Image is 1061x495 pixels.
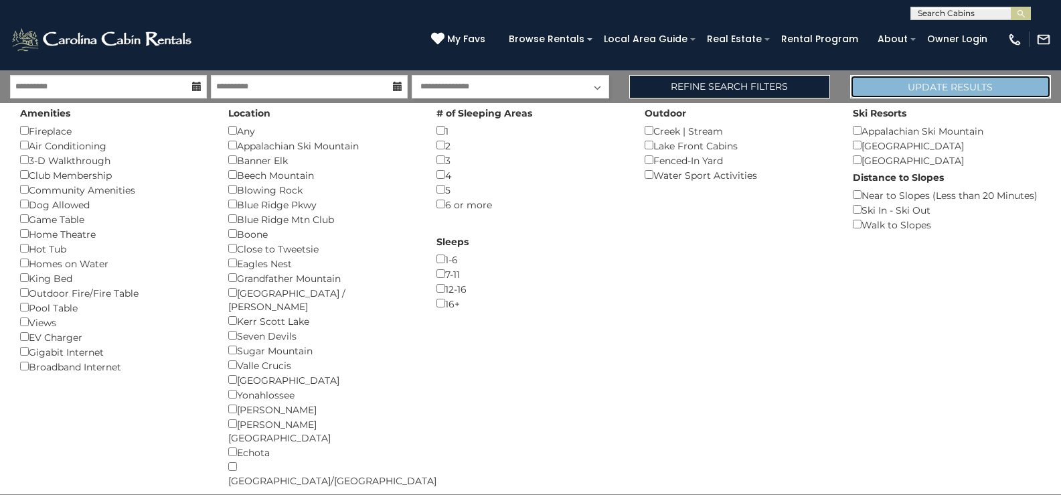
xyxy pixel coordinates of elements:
a: Local Area Guide [597,29,694,50]
div: King Bed [20,271,208,285]
div: Banner Elk [228,153,416,167]
div: 1-6 [436,252,625,267]
div: Outdoor Fire/Fire Table [20,285,208,300]
div: [GEOGRAPHIC_DATA] [853,138,1041,153]
div: 5 [436,182,625,197]
label: Ski Resorts [853,107,906,120]
div: Kerr Scott Lake [228,313,416,328]
div: Seven Devils [228,328,416,343]
label: Outdoor [645,107,686,120]
div: Walk to Slopes [853,217,1041,232]
div: Sugar Mountain [228,343,416,358]
div: [GEOGRAPHIC_DATA]/[GEOGRAPHIC_DATA] [228,459,416,488]
img: mail-regular-white.png [1036,32,1051,47]
div: 3-D Walkthrough [20,153,208,167]
label: Sleeps [436,235,469,249]
div: Blowing Rock [228,182,416,197]
a: Owner Login [920,29,994,50]
span: My Favs [447,32,485,46]
div: [PERSON_NAME][GEOGRAPHIC_DATA] [228,417,416,445]
div: Any [228,123,416,138]
div: Views [20,315,208,330]
div: Echota [228,445,416,459]
div: Gigabit Internet [20,344,208,359]
a: Real Estate [700,29,768,50]
a: About [871,29,914,50]
label: Distance to Slopes [853,171,944,184]
div: 6 or more [436,197,625,212]
div: Fenced-In Yard [645,153,833,167]
div: EV Charger [20,330,208,344]
a: Browse Rentals [502,29,591,50]
div: Close to Tweetsie [228,241,416,256]
div: Eagles Nest [228,256,416,271]
div: 4 [436,167,625,182]
div: Water Sport Activities [645,167,833,182]
div: Creek | Stream [645,123,833,138]
div: Community Amenities [20,182,208,197]
div: 1 [436,123,625,138]
div: [GEOGRAPHIC_DATA] [228,372,416,387]
div: Hot Tub [20,241,208,256]
div: Blue Ridge Pkwy [228,197,416,212]
div: Broadband Internet [20,359,208,374]
div: Air Conditioning [20,138,208,153]
div: 3 [436,153,625,167]
div: 12-16 [436,281,625,296]
div: Game Table [20,212,208,226]
a: Rental Program [774,29,865,50]
div: Beech Mountain [228,167,416,182]
div: Fireplace [20,123,208,138]
label: # of Sleeping Areas [436,107,532,120]
a: My Favs [431,32,489,47]
div: [PERSON_NAME] [228,402,416,417]
div: Homes on Water [20,256,208,271]
div: [GEOGRAPHIC_DATA] / [PERSON_NAME] [228,285,416,313]
label: Location [228,107,270,120]
div: Valle Crucis [228,358,416,372]
div: Near to Slopes (Less than 20 Minutes) [853,188,1041,202]
div: Blue Ridge Mtn Club [228,212,416,226]
img: White-1-2.png [10,26,195,53]
div: 16+ [436,296,625,311]
div: Dog Allowed [20,197,208,212]
div: Lake Front Cabins [645,138,833,153]
div: [GEOGRAPHIC_DATA] [853,153,1041,167]
div: Club Membership [20,167,208,182]
div: Ski In - Ski Out [853,202,1041,217]
button: Update Results [850,75,1051,98]
div: 2 [436,138,625,153]
img: phone-regular-white.png [1007,32,1022,47]
div: 7-11 [436,267,625,281]
div: Home Theatre [20,226,208,241]
div: Boone [228,226,416,241]
div: Appalachian Ski Mountain [853,123,1041,138]
div: Appalachian Ski Mountain [228,138,416,153]
a: Refine Search Filters [629,75,830,98]
div: Grandfather Mountain [228,271,416,285]
label: Amenities [20,107,70,120]
div: Pool Table [20,300,208,315]
div: Yonahlossee [228,387,416,402]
